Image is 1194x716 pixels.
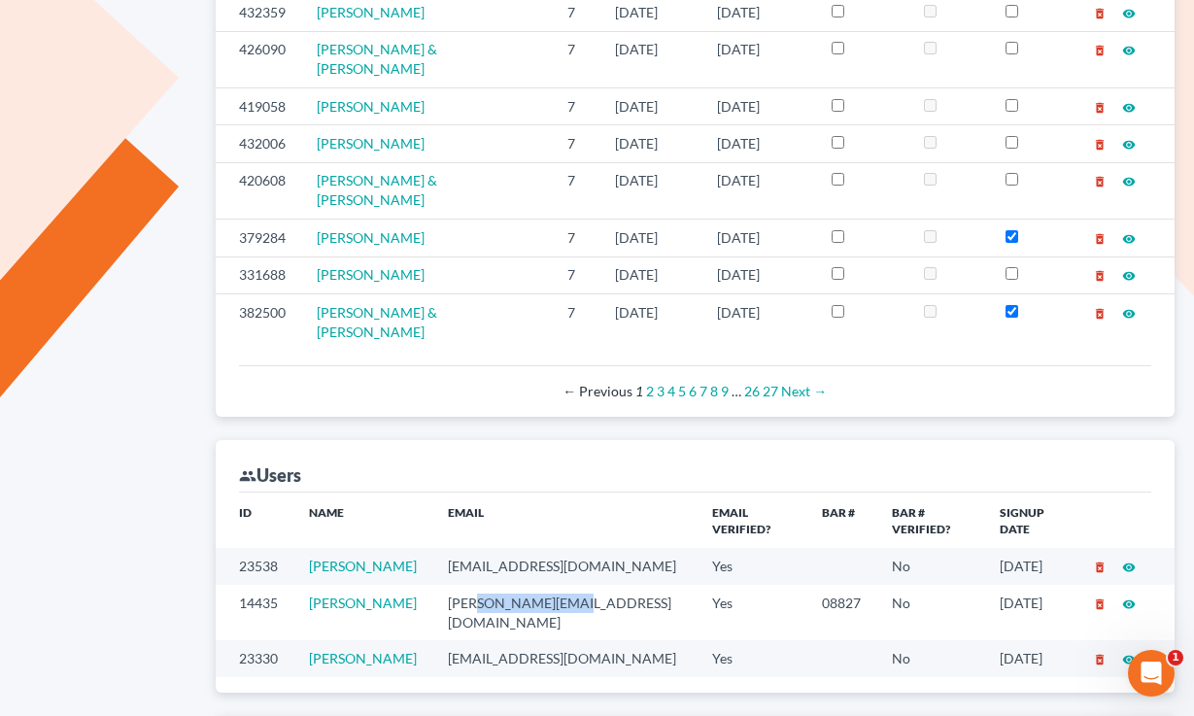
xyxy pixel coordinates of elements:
[317,98,425,115] a: [PERSON_NAME]
[599,220,701,256] td: [DATE]
[216,640,293,676] td: 23330
[216,220,301,256] td: 379284
[699,383,707,399] a: Page 7
[216,125,301,162] td: 432006
[763,383,778,399] a: Page 27
[876,493,984,548] th: Bar # Verified?
[216,548,293,584] td: 23538
[599,87,701,124] td: [DATE]
[635,383,643,399] em: Page 1
[701,293,815,350] td: [DATE]
[1093,41,1107,57] a: delete_forever
[667,383,675,399] a: Page 4
[697,493,806,548] th: Email Verified?
[984,585,1077,640] td: [DATE]
[1093,172,1107,188] a: delete_forever
[657,383,665,399] a: Page 3
[1122,7,1136,20] i: visibility
[432,548,698,584] td: [EMAIL_ADDRESS][DOMAIN_NAME]
[563,383,632,399] span: Previous page
[1122,558,1136,574] a: visibility
[1093,229,1107,246] a: delete_forever
[1093,595,1107,611] a: delete_forever
[1122,595,1136,611] a: visibility
[1122,229,1136,246] a: visibility
[1093,44,1107,57] i: delete_forever
[701,162,815,219] td: [DATE]
[317,229,425,246] span: [PERSON_NAME]
[732,383,741,399] span: …
[1093,597,1107,611] i: delete_forever
[552,125,599,162] td: 7
[1128,650,1175,697] iframe: Intercom live chat
[599,256,701,293] td: [DATE]
[1093,558,1107,574] a: delete_forever
[806,585,876,640] td: 08827
[710,383,718,399] a: Page 8
[1122,4,1136,20] a: visibility
[1093,561,1107,574] i: delete_forever
[1093,138,1107,152] i: delete_forever
[239,463,301,487] div: Users
[1093,653,1107,666] i: delete_forever
[255,382,1137,401] div: Pagination
[1122,269,1136,283] i: visibility
[309,558,417,574] a: [PERSON_NAME]
[552,256,599,293] td: 7
[216,162,301,219] td: 420608
[876,548,984,584] td: No
[1093,7,1107,20] i: delete_forever
[599,162,701,219] td: [DATE]
[781,383,827,399] a: Next page
[701,87,815,124] td: [DATE]
[293,493,432,548] th: Name
[317,172,437,208] a: [PERSON_NAME] & [PERSON_NAME]
[1122,561,1136,574] i: visibility
[552,220,599,256] td: 7
[239,467,256,485] i: group
[1093,269,1107,283] i: delete_forever
[1122,138,1136,152] i: visibility
[701,220,815,256] td: [DATE]
[1122,175,1136,188] i: visibility
[1122,232,1136,246] i: visibility
[1093,98,1107,115] a: delete_forever
[984,493,1077,548] th: Signup Date
[317,4,425,20] span: [PERSON_NAME]
[697,640,806,676] td: Yes
[689,383,697,399] a: Page 6
[216,293,301,350] td: 382500
[646,383,654,399] a: Page 2
[1168,650,1183,665] span: 1
[1122,650,1136,666] a: visibility
[432,493,698,548] th: Email
[317,135,425,152] a: [PERSON_NAME]
[984,640,1077,676] td: [DATE]
[1122,41,1136,57] a: visibility
[432,640,698,676] td: [EMAIL_ADDRESS][DOMAIN_NAME]
[701,125,815,162] td: [DATE]
[697,585,806,640] td: Yes
[1122,98,1136,115] a: visibility
[552,31,599,87] td: 7
[697,548,806,584] td: Yes
[701,31,815,87] td: [DATE]
[1093,266,1107,283] a: delete_forever
[216,31,301,87] td: 426090
[432,585,698,640] td: [PERSON_NAME][EMAIL_ADDRESS][DOMAIN_NAME]
[1122,44,1136,57] i: visibility
[1122,653,1136,666] i: visibility
[806,493,876,548] th: Bar #
[317,304,437,340] a: [PERSON_NAME] & [PERSON_NAME]
[984,548,1077,584] td: [DATE]
[1093,304,1107,321] a: delete_forever
[552,162,599,219] td: 7
[599,293,701,350] td: [DATE]
[1093,4,1107,20] a: delete_forever
[1122,266,1136,283] a: visibility
[317,41,437,77] span: [PERSON_NAME] & [PERSON_NAME]
[552,87,599,124] td: 7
